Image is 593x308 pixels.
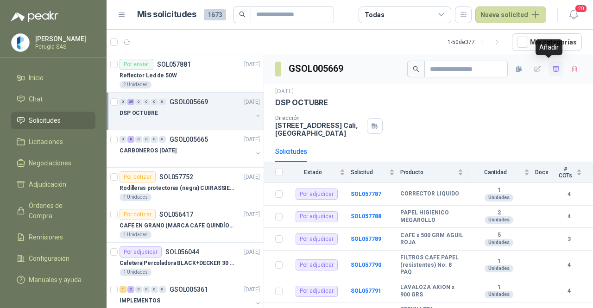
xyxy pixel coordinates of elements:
[107,168,264,205] a: Por cotizarSOL057752[DATE] Rodilleras protectoras (negra) CUIRASSIER para motocicleta, rodilleras...
[574,4,587,13] span: 20
[556,166,574,179] span: # COTs
[120,231,151,239] div: 1 Unidades
[244,98,260,107] p: [DATE]
[244,60,260,69] p: [DATE]
[127,99,134,105] div: 29
[400,162,469,183] th: Producto
[413,66,419,72] span: search
[135,136,142,143] div: 0
[135,99,142,105] div: 0
[351,288,381,294] a: SOL057791
[11,11,58,22] img: Logo peakr
[469,284,530,291] b: 1
[120,59,153,70] div: Por enviar
[29,94,43,104] span: Chat
[351,236,381,242] a: SOL057789
[469,169,522,176] span: Cantidad
[556,190,582,199] b: 4
[11,154,95,172] a: Negociaciones
[275,87,294,96] p: [DATE]
[296,189,338,200] div: Por adjudicar
[143,286,150,293] div: 0
[170,286,208,293] p: GSOL005361
[120,221,235,230] p: CAFE EN GRANO (MARCA CAFE QUINDÍO) x 500gr
[485,291,513,298] div: Unidades
[120,71,177,80] p: Reflector Led de 50W
[157,61,191,68] p: SOL057881
[469,209,530,217] b: 2
[120,81,151,88] div: 2 Unidades
[159,174,193,180] p: SOL057752
[400,284,463,298] b: LAVALOZA AXION x 900 GRS
[120,171,156,182] div: Por cotizar
[120,146,177,155] p: CARBONEROS [DATE]
[29,253,69,264] span: Configuración
[29,201,87,221] span: Órdenes de Compra
[120,96,262,126] a: 0 29 0 0 0 0 GSOL005669[DATE] DSP OCTUBRE
[29,137,63,147] span: Licitaciones
[120,209,156,220] div: Por cotizar
[120,246,162,258] div: Por adjudicar
[120,136,126,143] div: 0
[351,262,381,268] a: SOL057790
[275,121,363,137] p: [STREET_ADDRESS] Cali , [GEOGRAPHIC_DATA]
[556,235,582,244] b: 3
[11,228,95,246] a: Remisiones
[159,136,166,143] div: 0
[120,184,235,193] p: Rodilleras protectoras (negra) CUIRASSIER para motocicleta, rodilleras para motocicleta,
[400,209,463,224] b: PAPEL HIGIENICO MEGAROLLO
[135,286,142,293] div: 0
[448,35,505,50] div: 1 - 50 de 377
[120,269,151,276] div: 1 Unidades
[365,10,384,20] div: Todas
[127,286,134,293] div: 2
[170,136,208,143] p: GSOL005665
[11,69,95,87] a: Inicio
[485,239,513,246] div: Unidades
[29,232,63,242] span: Remisiones
[29,158,71,168] span: Negociaciones
[469,258,530,265] b: 1
[107,205,264,243] a: Por cotizarSOL056417[DATE] CAFE EN GRANO (MARCA CAFE QUINDÍO) x 500gr1 Unidades
[288,169,338,176] span: Estado
[351,213,381,220] a: SOL057788
[351,169,387,176] span: Solicitud
[204,9,226,20] span: 1673
[475,6,546,23] button: Nueva solicitud
[244,248,260,257] p: [DATE]
[351,191,381,197] a: SOL057787
[159,286,166,293] div: 0
[556,287,582,295] b: 4
[244,285,260,294] p: [DATE]
[11,271,95,289] a: Manuales y ayuda
[170,99,208,105] p: GSOL005669
[120,109,158,118] p: DSP OCTUBRE
[565,6,582,23] button: 20
[351,162,400,183] th: Solicitud
[536,39,562,55] div: Añadir
[107,55,264,93] a: Por enviarSOL057881[DATE] Reflector Led de 50W2 Unidades
[296,233,338,245] div: Por adjudicar
[35,36,93,42] p: [PERSON_NAME]
[151,99,158,105] div: 0
[11,176,95,193] a: Adjudicación
[137,8,196,21] h1: Mis solicitudes
[12,34,29,51] img: Company Logo
[400,169,456,176] span: Producto
[29,73,44,83] span: Inicio
[244,135,260,144] p: [DATE]
[296,286,338,297] div: Por adjudicar
[296,259,338,270] div: Por adjudicar
[159,211,193,218] p: SOL056417
[535,162,556,183] th: Docs
[159,99,166,105] div: 0
[11,133,95,151] a: Licitaciones
[143,136,150,143] div: 0
[127,136,134,143] div: 8
[165,249,199,255] p: SOL056044
[556,162,593,183] th: # COTs
[239,11,246,18] span: search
